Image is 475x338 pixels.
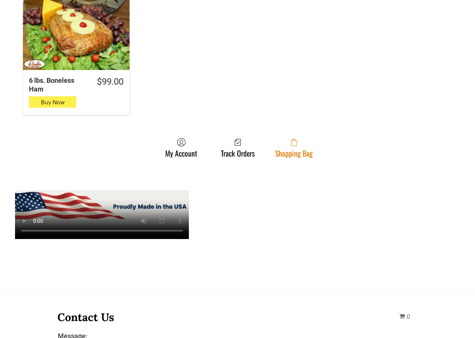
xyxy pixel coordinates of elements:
a: $99.006 lbs. Boneless Ham [23,76,130,94]
button: Buy Now [29,96,76,108]
a: My Account [161,138,201,158]
div: $99.00 [97,76,124,88]
span: Buy Now [41,99,65,106]
a: Track Orders [217,138,258,158]
h3: Contact Us [57,310,383,324]
div: 6 lbs. Boneless Ham [29,76,87,94]
a: Shopping Bag [271,138,317,158]
span: 0 [407,313,410,320]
